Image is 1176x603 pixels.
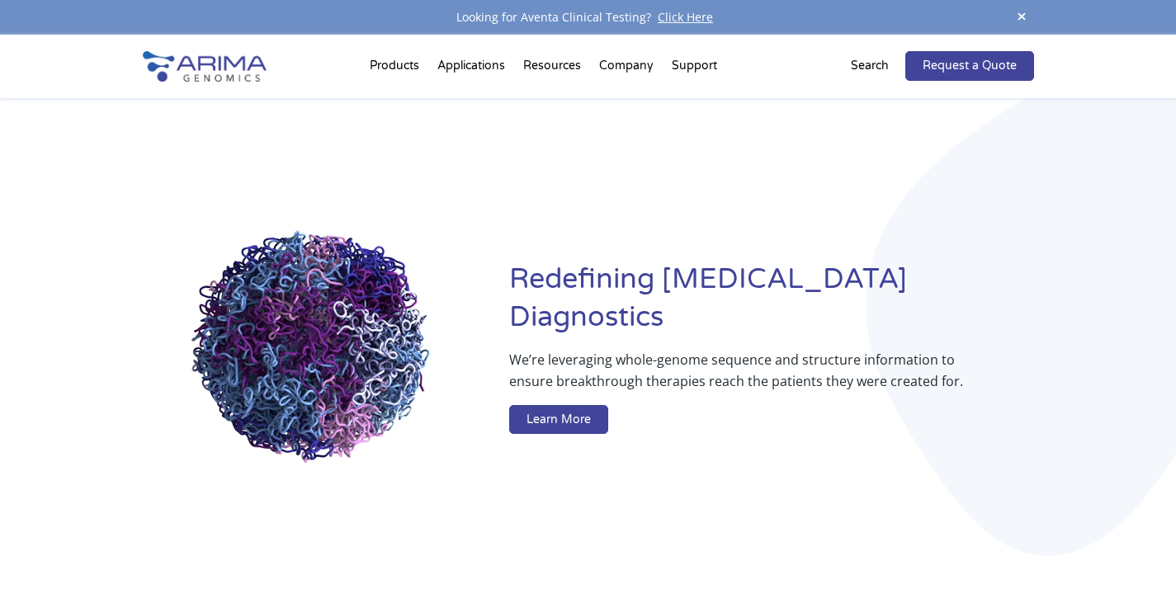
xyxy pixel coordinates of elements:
[143,7,1034,28] div: Looking for Aventa Clinical Testing?
[509,405,608,435] a: Learn More
[509,349,967,405] p: We’re leveraging whole-genome sequence and structure information to ensure breakthrough therapies...
[851,55,889,77] p: Search
[143,51,267,82] img: Arima-Genomics-logo
[651,9,720,25] a: Click Here
[1093,524,1176,603] iframe: Chat Widget
[905,51,1034,81] a: Request a Quote
[509,261,1033,349] h1: Redefining [MEDICAL_DATA] Diagnostics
